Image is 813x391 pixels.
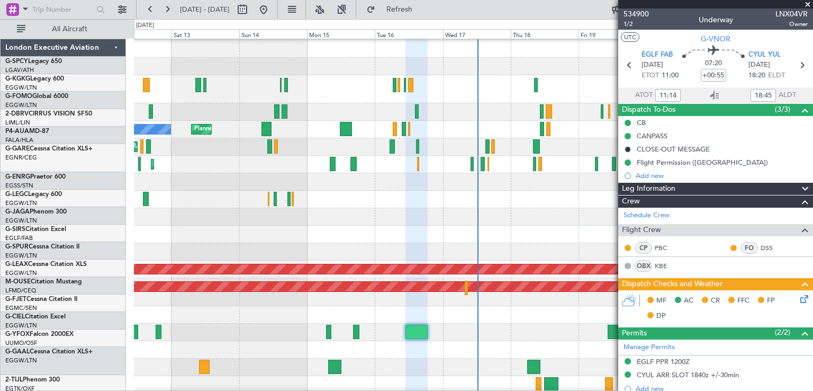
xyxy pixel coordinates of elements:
[5,128,29,135] span: P4-AUA
[636,171,808,180] div: Add new
[5,304,37,312] a: EGMC/SEN
[375,29,442,39] div: Tue 16
[622,278,722,290] span: Dispatch Checks and Weather
[5,314,66,320] a: G-CIELCitation Excel
[655,261,679,271] a: KBE
[5,111,29,117] span: 2-DBRV
[642,60,663,70] span: [DATE]
[511,29,579,39] div: Thu 18
[622,327,647,340] span: Permits
[5,111,92,117] a: 2-DBRVCIRRUS VISION SF50
[740,242,758,254] div: FO
[12,21,115,38] button: All Aircraft
[5,261,87,268] a: G-LEAXCessna Citation XLS
[5,226,25,233] span: G-SIRS
[5,296,26,303] span: G-FJET
[5,199,37,207] a: EGGW/LTN
[28,25,112,33] span: All Aircraft
[5,322,37,330] a: EGGW/LTN
[637,158,768,167] div: Flight Permission ([GEOGRAPHIC_DATA])
[5,349,30,355] span: G-GAAL
[768,70,785,81] span: ELDT
[5,84,37,92] a: EGGW/LTN
[5,252,37,260] a: EGGW/LTN
[624,20,649,29] span: 1/2
[5,234,33,242] a: EGLF/FAB
[624,210,670,221] a: Schedule Crew
[637,357,690,366] div: EGLF PPR 1200Z
[662,70,679,81] span: 11:00
[637,131,667,140] div: CANPASS
[637,370,739,379] div: CYUL ARR SLOT 1840z +/-30min
[761,243,784,253] a: DSS
[621,32,639,42] button: UTC
[635,242,652,254] div: CP
[624,342,675,353] a: Manage Permits
[5,244,79,250] a: G-SPURCessna Citation II
[5,357,37,365] a: EGGW/LTN
[5,76,64,82] a: G-KGKGLegacy 600
[5,296,77,303] a: G-FJETCessna Citation II
[5,226,66,233] a: G-SIRSCitation Excel
[622,196,640,208] span: Crew
[5,217,37,225] a: EGGW/LTN
[635,90,653,101] span: ATOT
[5,209,67,215] a: G-JAGAPhenom 300
[637,118,646,127] div: CB
[748,60,770,70] span: [DATE]
[751,89,776,102] input: --:--
[5,58,62,65] a: G-SPCYLegacy 650
[5,377,23,383] span: 2-TIJL
[5,331,74,337] a: G-YFOXFalcon 2000EX
[5,146,30,152] span: G-GARE
[5,191,28,198] span: G-LEGC
[642,50,673,60] span: EGLF FAB
[5,66,34,74] a: LGAV/ATH
[655,243,679,253] a: PBC
[5,136,33,144] a: FALA/HLA
[701,33,730,45] span: G-VNOR
[705,58,722,69] span: 07:20
[5,58,28,65] span: G-SPCY
[624,8,649,20] span: 534900
[5,209,30,215] span: G-JAGA
[5,119,30,127] a: LIML/LIN
[5,287,36,295] a: LFMD/CEQ
[642,70,659,81] span: ETOT
[5,269,37,277] a: EGGW/LTN
[779,90,796,101] span: ALDT
[655,89,681,102] input: --:--
[103,29,171,39] div: Fri 12
[5,128,49,135] a: P4-AUAMD-87
[239,29,307,39] div: Sun 14
[656,311,666,322] span: DP
[5,182,33,190] a: EGSS/STN
[656,296,666,306] span: MF
[307,29,375,39] div: Mon 15
[748,50,781,60] span: CYUL YUL
[775,20,808,29] span: Owner
[5,349,93,355] a: G-GAALCessna Citation XLS+
[5,93,32,100] span: G-FOMO
[377,6,422,13] span: Refresh
[5,191,62,198] a: G-LEGCLegacy 600
[622,224,661,236] span: Flight Crew
[5,101,37,109] a: EGGW/LTN
[637,145,710,154] div: CLOSE-OUT MESSAGE
[5,279,31,285] span: M-OUSE
[767,296,775,306] span: FP
[32,2,93,17] input: Trip Number
[443,29,511,39] div: Wed 17
[5,261,28,268] span: G-LEAX
[5,314,25,320] span: G-CIEL
[622,183,675,195] span: Leg Information
[635,260,652,272] div: OBX
[180,5,230,14] span: [DATE] - [DATE]
[5,174,30,180] span: G-ENRG
[5,279,82,285] a: M-OUSECitation Mustang
[5,76,30,82] span: G-KGKG
[622,104,675,116] span: Dispatch To-Dos
[5,339,37,347] a: UUMO/OSF
[136,21,154,30] div: [DATE]
[775,104,790,115] span: (3/3)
